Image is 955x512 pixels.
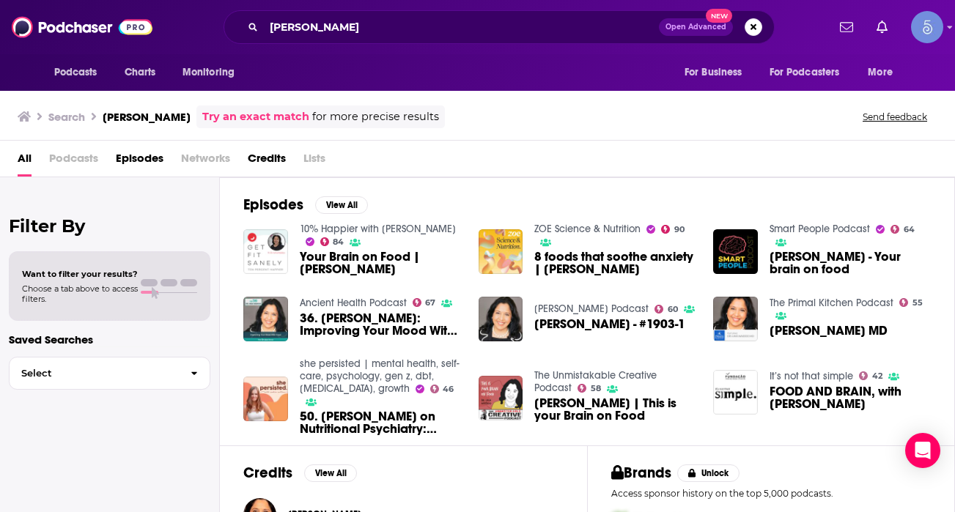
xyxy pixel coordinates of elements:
[479,297,523,341] a: Uma Naidoo - #1903-1
[706,9,732,23] span: New
[300,357,460,395] a: she persisted | mental health, self-care, psychology, gen z, dbt, depression, anxiety, growth
[834,15,859,40] a: Show notifications dropdown
[674,226,685,233] span: 90
[899,298,923,307] a: 55
[115,59,165,86] a: Charts
[534,318,685,330] a: Uma Naidoo - #1903-1
[872,373,882,379] span: 42
[904,226,915,233] span: 64
[312,108,439,125] span: for more precise results
[591,385,601,392] span: 58
[713,297,758,341] img: Dr. Uma Naidoo MD
[770,223,870,235] a: Smart People Podcast
[22,283,138,304] span: Choose a tab above to access filters.
[534,251,696,275] span: 8 foods that soothe anxiety | [PERSON_NAME]
[300,312,461,337] a: 36. Dr. Uma Naidoo: Improving Your Mood With Food
[443,386,454,393] span: 46
[243,376,288,421] img: 50. Dr. Uma Naidoo on Nutritional Psychiatry: Using Nutrients to Improve Your Mental Health feat....
[770,324,888,337] span: [PERSON_NAME] MD
[611,488,932,499] p: Access sponsor history on the top 5,000 podcasts.
[578,384,601,393] a: 58
[770,370,853,382] a: It’s not that simple
[770,297,893,309] a: The Primal Kitchen Podcast
[125,62,156,83] span: Charts
[320,237,344,246] a: 84
[243,196,368,214] a: EpisodesView All
[243,464,357,482] a: CreditsView All
[248,146,286,177] a: Credits
[770,385,931,410] span: FOOD AND BRAIN, with [PERSON_NAME]
[534,251,696,275] a: 8 foods that soothe anxiety | Dr. Uma Naidoo
[479,229,523,274] img: 8 foods that soothe anxiety | Dr. Uma Naidoo
[760,59,861,86] button: open menu
[770,324,888,337] a: Dr. Uma Naidoo MD
[224,10,775,44] div: Search podcasts, credits, & more...
[49,146,98,177] span: Podcasts
[333,239,344,245] span: 84
[534,303,649,315] a: Tom Barnard Podcast
[534,397,696,422] a: Dr. Uma Naidoo | This is your Brain on Food
[430,385,454,393] a: 46
[172,59,254,86] button: open menu
[677,464,740,482] button: Unlock
[103,110,191,124] h3: [PERSON_NAME]
[300,251,461,275] span: Your Brain on Food | [PERSON_NAME]
[659,18,733,36] button: Open AdvancedNew
[425,300,435,306] span: 67
[9,215,210,237] h2: Filter By
[48,110,85,124] h3: Search
[871,15,893,40] a: Show notifications dropdown
[116,146,163,177] a: Episodes
[243,229,288,274] img: Your Brain on Food | Dr. Uma Naidoo
[12,13,152,41] img: Podchaser - Follow, Share and Rate Podcasts
[243,464,292,482] h2: Credits
[22,269,138,279] span: Want to filter your results?
[243,196,303,214] h2: Episodes
[661,225,685,234] a: 90
[202,108,309,125] a: Try an exact match
[10,368,179,378] span: Select
[674,59,761,86] button: open menu
[770,385,931,410] a: FOOD AND BRAIN, with Uma Naidoo
[300,312,461,337] span: 36. [PERSON_NAME]: Improving Your Mood With Food
[912,300,923,306] span: 55
[300,410,461,435] a: 50. Dr. Uma Naidoo on Nutritional Psychiatry: Using Nutrients to Improve Your Mental Health feat....
[9,333,210,346] p: Saved Searches
[479,376,523,420] img: Dr. Uma Naidoo | This is your Brain on Food
[300,251,461,275] a: Your Brain on Food | Dr. Uma Naidoo
[911,11,943,43] img: User Profile
[911,11,943,43] button: Show profile menu
[534,318,685,330] span: [PERSON_NAME] - #1903-1
[655,305,678,313] a: 60
[534,223,641,235] a: ZOE Science & Nutrition
[665,23,726,31] span: Open Advanced
[858,111,932,123] button: Send feedback
[770,62,840,83] span: For Podcasters
[685,62,742,83] span: For Business
[770,251,931,275] span: [PERSON_NAME] - Your brain on food
[44,59,117,86] button: open menu
[18,146,32,177] a: All
[868,62,893,83] span: More
[243,297,288,341] img: 36. Dr. Uma Naidoo: Improving Your Mood With Food
[264,15,659,39] input: Search podcasts, credits, & more...
[713,229,758,274] a: Uma Naidoo - Your brain on food
[668,306,678,313] span: 60
[300,410,461,435] span: 50. [PERSON_NAME] on Nutritional Psychiatry: Using Nutrients to Improve Your Mental Health feat. ...
[911,11,943,43] span: Logged in as Spiral5-G1
[713,370,758,415] img: FOOD AND BRAIN, with Uma Naidoo
[534,369,657,394] a: The Unmistakable Creative Podcast
[905,433,940,468] div: Open Intercom Messenger
[303,146,325,177] span: Lists
[54,62,97,83] span: Podcasts
[413,298,436,307] a: 67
